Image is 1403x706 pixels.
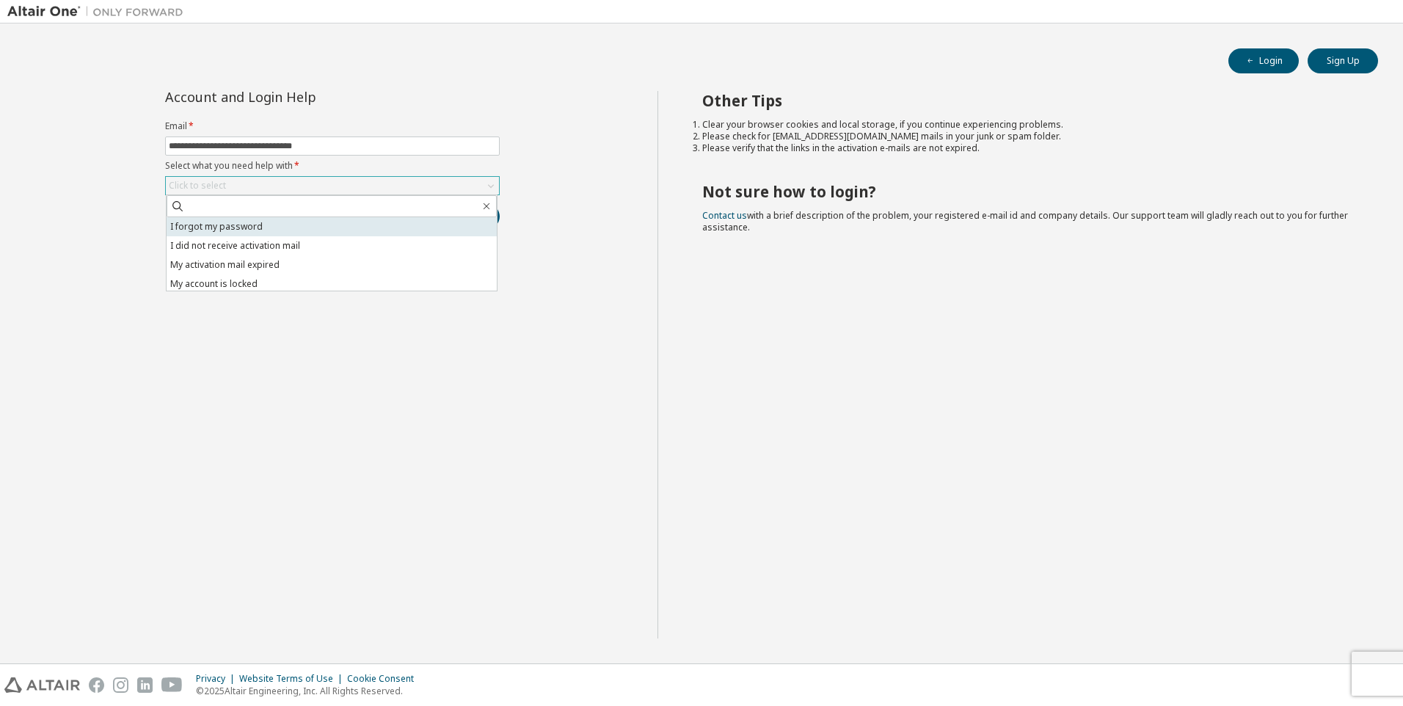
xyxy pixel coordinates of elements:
[7,4,191,19] img: Altair One
[239,673,347,685] div: Website Terms of Use
[89,677,104,693] img: facebook.svg
[113,677,128,693] img: instagram.svg
[1308,48,1378,73] button: Sign Up
[4,677,80,693] img: altair_logo.svg
[165,91,433,103] div: Account and Login Help
[196,685,423,697] p: © 2025 Altair Engineering, Inc. All Rights Reserved.
[702,119,1352,131] li: Clear your browser cookies and local storage, if you continue experiencing problems.
[137,677,153,693] img: linkedin.svg
[702,142,1352,154] li: Please verify that the links in the activation e-mails are not expired.
[196,673,239,685] div: Privacy
[169,180,226,192] div: Click to select
[702,209,747,222] a: Contact us
[167,217,497,236] li: I forgot my password
[347,673,423,685] div: Cookie Consent
[165,160,500,172] label: Select what you need help with
[702,91,1352,110] h2: Other Tips
[1228,48,1299,73] button: Login
[702,209,1348,233] span: with a brief description of the problem, your registered e-mail id and company details. Our suppo...
[165,120,500,132] label: Email
[702,182,1352,201] h2: Not sure how to login?
[702,131,1352,142] li: Please check for [EMAIL_ADDRESS][DOMAIN_NAME] mails in your junk or spam folder.
[166,177,499,194] div: Click to select
[161,677,183,693] img: youtube.svg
